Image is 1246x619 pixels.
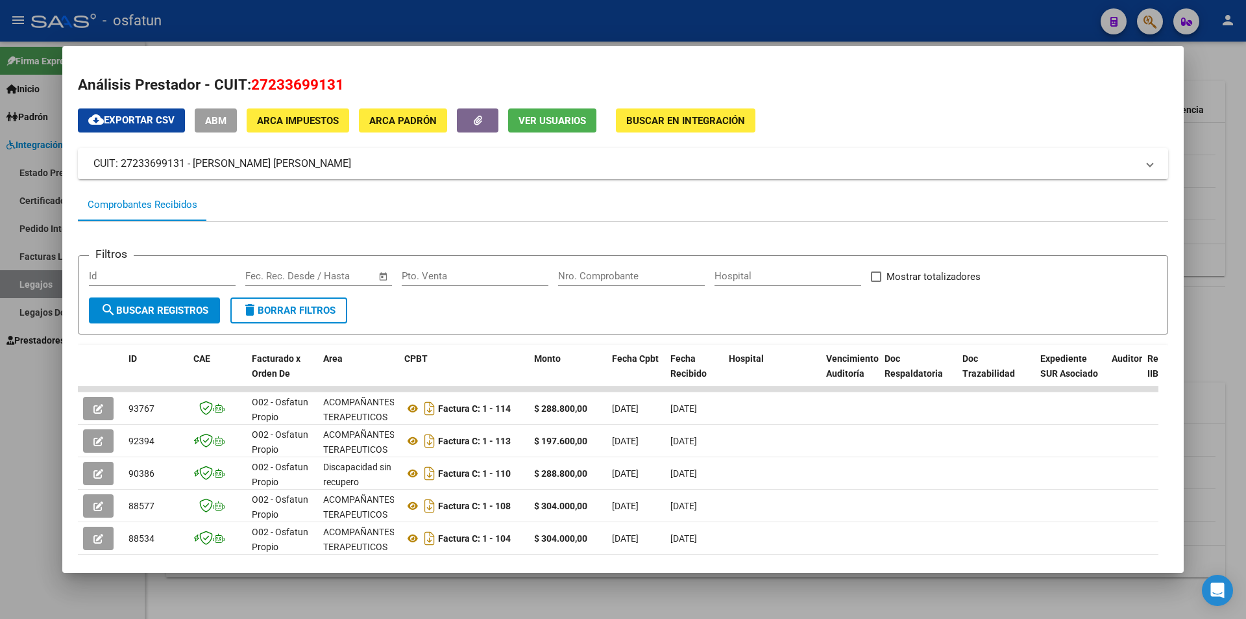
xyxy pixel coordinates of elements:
datatable-header-cell: CAE [188,345,247,402]
strong: $ 304.000,00 [534,501,587,511]
strong: Factura C: 1 - 104 [438,533,511,544]
datatable-header-cell: Expediente SUR Asociado [1035,345,1106,402]
datatable-header-cell: Auditoria [1106,345,1142,402]
span: Retencion IIBB [1147,353,1190,379]
button: Open calendar [376,269,391,284]
span: ACOMPAÑANTES TERAPEUTICOS [323,527,395,552]
strong: $ 304.000,00 [534,533,587,544]
datatable-header-cell: Doc Respaldatoria [879,345,957,402]
strong: Factura C: 1 - 108 [438,501,511,511]
span: Auditoria [1112,353,1150,364]
span: [DATE] [612,501,639,511]
datatable-header-cell: Monto [529,345,607,402]
div: Comprobantes Recibidos [88,197,197,212]
mat-icon: delete [242,302,258,318]
span: [DATE] [670,533,697,544]
span: 93767 [128,403,154,414]
datatable-header-cell: Vencimiento Auditoría [821,345,879,402]
span: [DATE] [670,501,697,511]
span: Discapacidad sin recupero [323,462,391,487]
span: Fecha Recibido [670,353,707,379]
strong: $ 288.800,00 [534,468,587,479]
datatable-header-cell: Fecha Recibido [665,345,724,402]
button: Exportar CSV [78,108,185,133]
span: Vencimiento Auditoría [826,353,879,379]
button: Buscar en Integración [616,108,755,133]
span: 90386 [128,468,154,479]
datatable-header-cell: Retencion IIBB [1142,345,1194,402]
span: Exportar CSV [88,114,175,126]
strong: $ 197.600,00 [534,436,587,446]
span: 88577 [128,501,154,511]
span: ABM [205,115,226,127]
span: [DATE] [670,403,697,414]
i: Descargar documento [421,431,438,451]
span: Doc Respaldatoria [885,353,943,379]
span: ACOMPAÑANTES TERAPEUTICOS [323,494,395,520]
span: Expediente SUR Asociado [1040,353,1098,379]
span: ARCA Impuestos [257,115,339,127]
mat-icon: search [101,302,116,318]
h3: Filtros [89,246,134,262]
input: Fecha fin [310,270,373,282]
i: Descargar documento [421,398,438,419]
mat-icon: cloud_download [88,112,104,127]
datatable-header-cell: Facturado x Orden De [247,345,318,402]
span: Mostrar totalizadores [886,269,981,284]
span: Area [323,353,343,364]
datatable-header-cell: Fecha Cpbt [607,345,665,402]
span: O02 - Osfatun Propio [252,429,308,455]
span: ACOMPAÑANTES TERAPEUTICOS [323,429,395,455]
button: Borrar Filtros [230,297,347,323]
strong: Factura C: 1 - 114 [438,403,511,414]
i: Descargar documento [421,496,438,516]
span: CAE [193,353,210,364]
span: O02 - Osfatun Propio [252,397,308,422]
button: ARCA Padrón [359,108,447,133]
span: 27233699131 [251,76,344,93]
span: 88534 [128,533,154,544]
button: ABM [195,108,237,133]
mat-expansion-panel-header: CUIT: 27233699131 - [PERSON_NAME] [PERSON_NAME] [78,148,1168,179]
datatable-header-cell: CPBT [399,345,529,402]
span: Borrar Filtros [242,305,336,316]
span: [DATE] [612,436,639,446]
span: Buscar en Integración [626,115,745,127]
datatable-header-cell: Hospital [724,345,821,402]
span: 92394 [128,436,154,446]
button: Buscar Registros [89,297,220,323]
span: ARCA Padrón [369,115,437,127]
strong: $ 288.800,00 [534,403,587,414]
span: CPBT [404,353,428,364]
h2: Análisis Prestador - CUIT: [78,74,1168,96]
button: ARCA Impuestos [247,108,349,133]
span: Doc Trazabilidad [962,353,1015,379]
input: Fecha inicio [245,270,298,282]
datatable-header-cell: Area [318,345,399,402]
span: ACOMPAÑANTES TERAPEUTICOS [323,397,395,422]
span: Fecha Cpbt [612,353,659,364]
strong: Factura C: 1 - 113 [438,436,511,446]
span: [DATE] [612,533,639,544]
strong: Factura C: 1 - 110 [438,468,511,479]
span: Ver Usuarios [519,115,586,127]
mat-panel-title: CUIT: 27233699131 - [PERSON_NAME] [PERSON_NAME] [93,156,1137,171]
span: [DATE] [670,468,697,479]
button: Ver Usuarios [508,108,596,133]
span: O02 - Osfatun Propio [252,462,308,487]
datatable-header-cell: ID [123,345,188,402]
span: Hospital [729,353,764,364]
i: Descargar documento [421,528,438,549]
span: Facturado x Orden De [252,353,300,379]
span: [DATE] [612,403,639,414]
i: Descargar documento [421,463,438,484]
span: Monto [534,353,561,364]
div: Open Intercom Messenger [1202,575,1233,606]
span: [DATE] [670,436,697,446]
span: ID [128,353,137,364]
span: [DATE] [612,468,639,479]
span: O02 - Osfatun Propio [252,494,308,520]
span: O02 - Osfatun Propio [252,527,308,552]
datatable-header-cell: Doc Trazabilidad [957,345,1035,402]
span: Buscar Registros [101,305,208,316]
